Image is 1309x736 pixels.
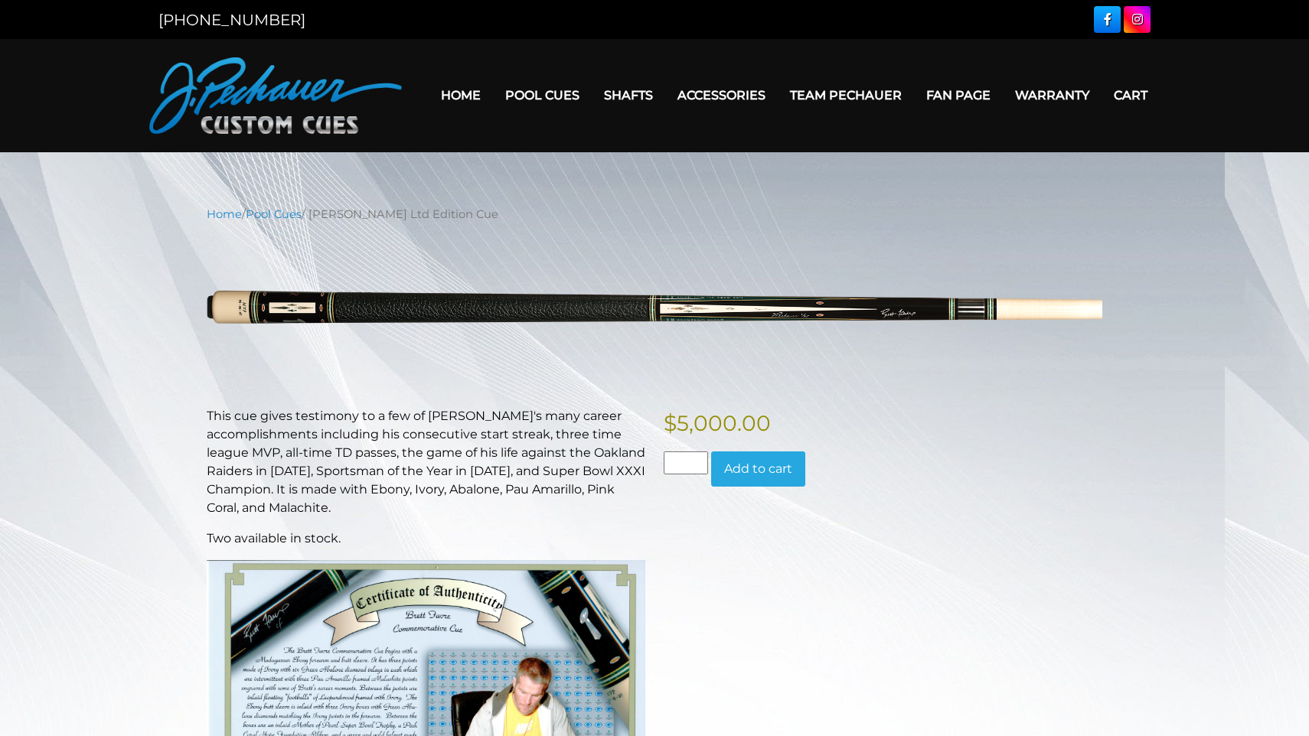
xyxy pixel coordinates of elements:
input: Product quantity [664,451,708,474]
a: Fan Page [914,76,1003,115]
a: Pool Cues [493,76,592,115]
nav: Breadcrumb [207,206,1102,223]
button: Add to cart [711,451,805,487]
a: [PHONE_NUMBER] [158,11,305,29]
a: Home [429,76,493,115]
bdi: 5,000.00 [664,410,771,436]
a: Accessories [665,76,778,115]
p: Two available in stock. [207,529,645,548]
span: $ [664,410,677,436]
p: This cue gives testimony to a few of [PERSON_NAME]'s many career accomplishments including his co... [207,407,645,517]
a: Team Pechauer [778,76,914,115]
img: favre-resized.png [207,234,1102,383]
img: Pechauer Custom Cues [149,57,402,134]
a: Cart [1102,76,1160,115]
a: Pool Cues [246,207,302,221]
a: Shafts [592,76,665,115]
a: Warranty [1003,76,1102,115]
a: Home [207,207,242,221]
